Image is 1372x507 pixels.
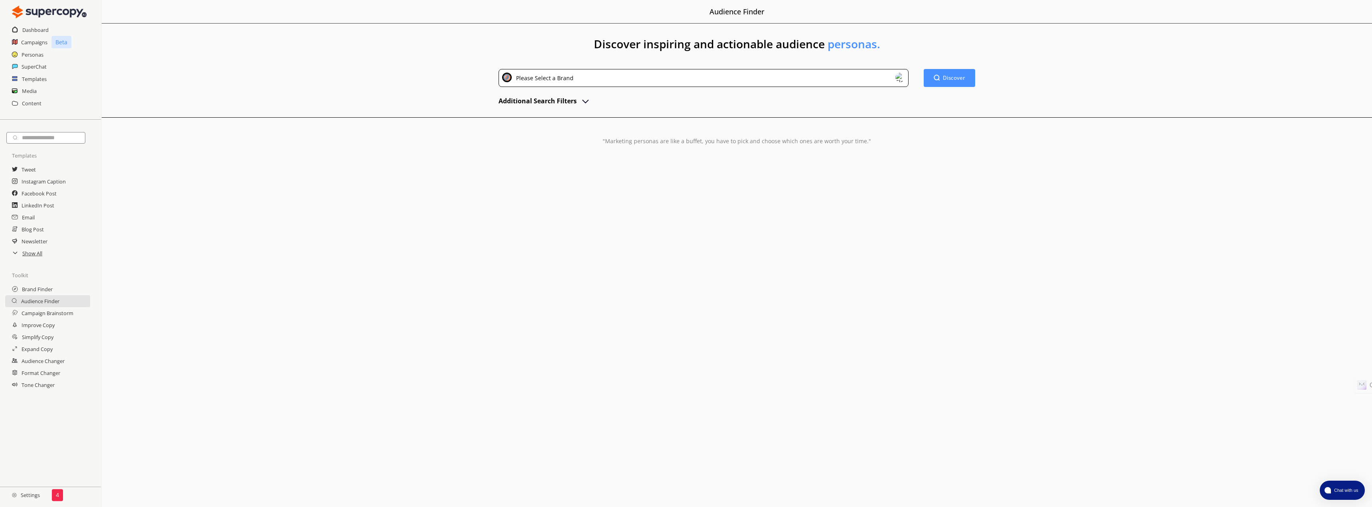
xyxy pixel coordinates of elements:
a: Personas [22,49,43,61]
p: Beta [51,36,71,48]
img: Close [12,4,87,20]
a: Improve Copy [22,319,55,331]
button: atlas-launcher [1320,481,1365,500]
div: Please Select a Brand [513,73,574,83]
a: Simplify Copy [22,331,53,343]
a: Blog Post [22,223,44,235]
button: Discover [924,69,975,87]
a: Audience Changer [22,355,65,367]
a: Media [22,85,37,97]
span: personas. [828,36,880,51]
a: Newsletter [22,235,47,247]
a: Templates [22,73,47,85]
a: Content [22,97,41,109]
a: Campaign Brainstorm [22,307,73,319]
a: Instagram Caption [22,176,66,187]
a: SuperChat [22,61,47,73]
a: Format Changer [22,367,60,379]
button: advanced-inputs [499,95,590,107]
a: Brand Finder [22,283,53,295]
b: Discover [943,74,965,81]
a: LinkedIn Post [22,199,54,211]
a: Email [22,211,35,223]
a: Audience Finder [21,295,59,307]
a: Dashboard [22,24,49,36]
img: Close [895,73,905,82]
a: Tone Changer [22,379,55,391]
p: 4 [56,492,59,498]
span: Chat with us [1331,487,1360,493]
a: Facebook Post [22,187,57,199]
h2: Audience Finder [710,4,765,19]
img: Close [12,493,17,497]
h1: Discover inspiring and actionable audience [102,24,1372,69]
h2: Additional Search Filters [499,95,577,107]
a: Show All [22,247,42,259]
a: Campaigns [21,36,47,48]
a: Expand Copy [22,343,53,355]
a: Tweet [22,164,36,176]
p: "Marketing personas are like a buffet, you have to pick and choose which ones are worth your time." [603,138,871,144]
img: Open [581,96,590,106]
img: Close [502,73,512,82]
